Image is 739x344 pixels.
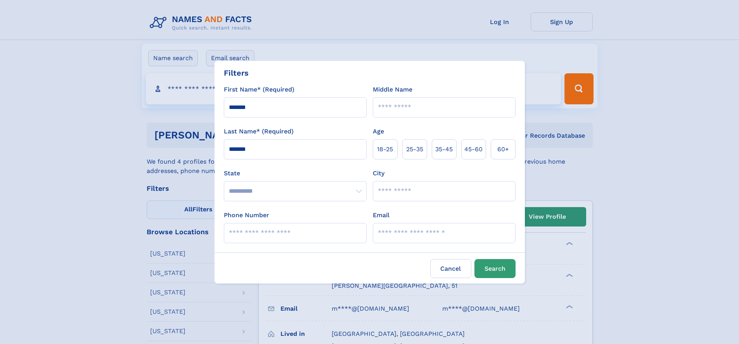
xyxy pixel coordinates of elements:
[373,211,389,220] label: Email
[373,85,412,94] label: Middle Name
[377,145,393,154] span: 18‑25
[474,259,516,278] button: Search
[224,211,269,220] label: Phone Number
[224,169,367,178] label: State
[373,169,384,178] label: City
[464,145,483,154] span: 45‑60
[430,259,471,278] label: Cancel
[224,85,294,94] label: First Name* (Required)
[497,145,509,154] span: 60+
[435,145,453,154] span: 35‑45
[406,145,423,154] span: 25‑35
[224,67,249,79] div: Filters
[373,127,384,136] label: Age
[224,127,294,136] label: Last Name* (Required)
